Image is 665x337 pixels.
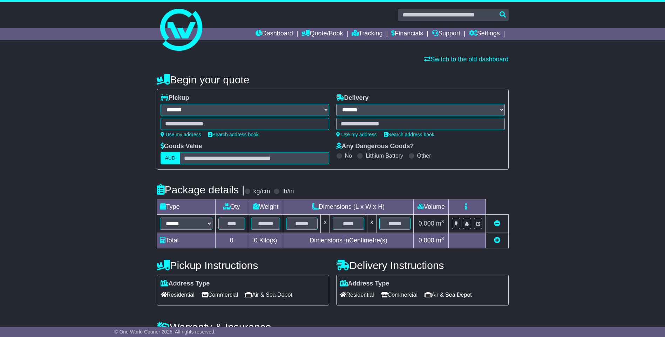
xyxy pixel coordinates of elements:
[256,28,293,40] a: Dashboard
[336,94,369,102] label: Delivery
[336,260,509,271] h4: Delivery Instructions
[161,132,201,137] a: Use my address
[254,237,257,244] span: 0
[215,233,248,248] td: 0
[202,289,238,300] span: Commercial
[283,233,414,248] td: Dimensions in Centimetre(s)
[494,220,500,227] a: Remove this item
[336,143,414,150] label: Any Dangerous Goods?
[425,289,472,300] span: Air & Sea Depot
[345,152,352,159] label: No
[432,28,460,40] a: Support
[157,321,509,333] h4: Warranty & Insurance
[215,199,248,215] td: Qty
[161,94,189,102] label: Pickup
[157,233,215,248] td: Total
[441,219,444,224] sup: 3
[161,289,195,300] span: Residential
[245,289,292,300] span: Air & Sea Depot
[248,233,283,248] td: Kilo(s)
[157,260,329,271] h4: Pickup Instructions
[282,188,294,195] label: lb/in
[419,237,434,244] span: 0.000
[441,236,444,241] sup: 3
[161,143,202,150] label: Goods Value
[161,152,180,164] label: AUD
[367,215,376,233] td: x
[301,28,343,40] a: Quote/Book
[253,188,270,195] label: kg/cm
[436,220,444,227] span: m
[340,289,374,300] span: Residential
[417,152,431,159] label: Other
[381,289,418,300] span: Commercial
[384,132,434,137] a: Search address book
[340,280,389,288] label: Address Type
[424,56,508,63] a: Switch to the old dashboard
[352,28,382,40] a: Tracking
[494,237,500,244] a: Add new item
[248,199,283,215] td: Weight
[161,280,210,288] label: Address Type
[414,199,449,215] td: Volume
[336,132,377,137] a: Use my address
[391,28,423,40] a: Financials
[321,215,330,233] td: x
[366,152,403,159] label: Lithium Battery
[419,220,434,227] span: 0.000
[114,329,216,335] span: © One World Courier 2025. All rights reserved.
[436,237,444,244] span: m
[469,28,500,40] a: Settings
[208,132,259,137] a: Search address book
[157,199,215,215] td: Type
[157,74,509,85] h4: Begin your quote
[157,184,245,195] h4: Package details |
[283,199,414,215] td: Dimensions (L x W x H)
